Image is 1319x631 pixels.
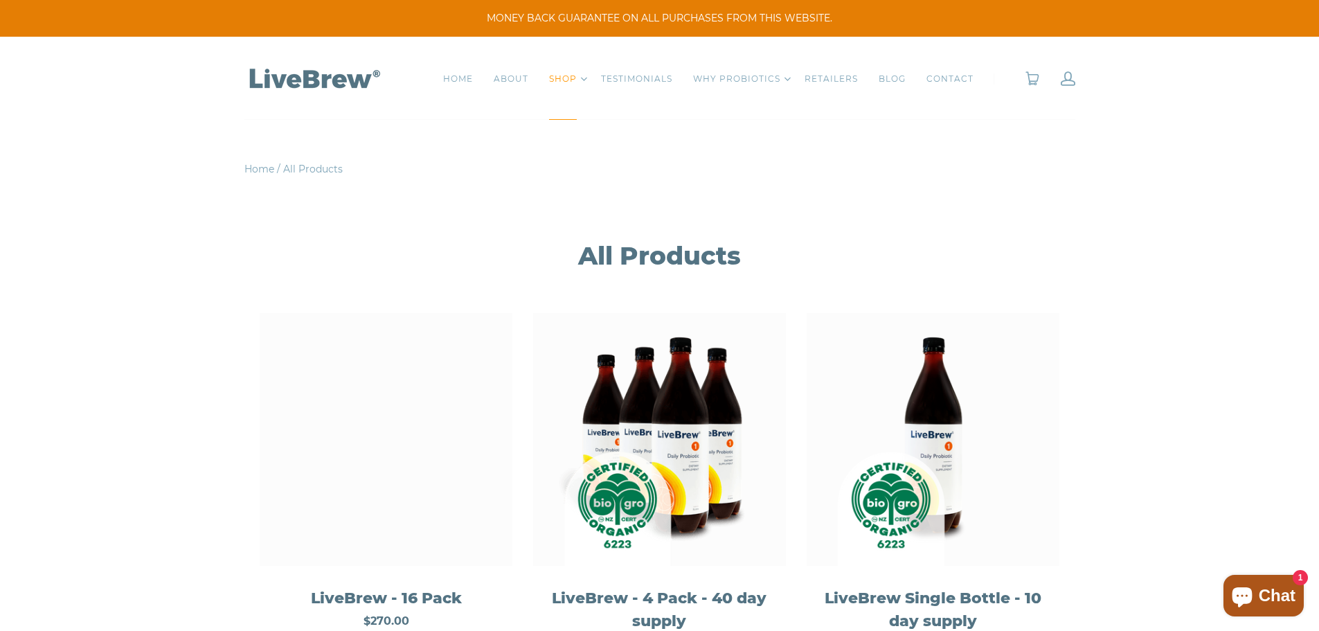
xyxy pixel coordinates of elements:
a: HOME [443,72,473,86]
img: LiveBrew - 4 Pack - 40 day supply [533,313,786,566]
img: LiveBrew [244,66,383,90]
span: MONEY BACK GUARANTEE ON ALL PURCHASES FROM THIS WEBSITE. [21,11,1298,26]
a: TESTIMONIALS [601,72,672,86]
h1: All Products [260,240,1059,272]
a: RETAILERS [805,72,858,86]
a: WHY PROBIOTICS [693,72,780,86]
a: CONTACT [926,72,973,86]
span: $270.00 [364,614,409,628]
span: / [277,163,280,175]
img: LiveBrew Single Bottle - 10 day supply [807,313,1059,566]
a: ABOUT [494,72,528,86]
div: LiveBrew - 16 Pack [270,587,502,610]
a: Home [244,163,274,175]
a: BLOG [879,72,906,86]
span: All Products [283,163,343,175]
inbox-online-store-chat: Shopify online store chat [1219,575,1308,620]
a: SHOP [549,72,577,86]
